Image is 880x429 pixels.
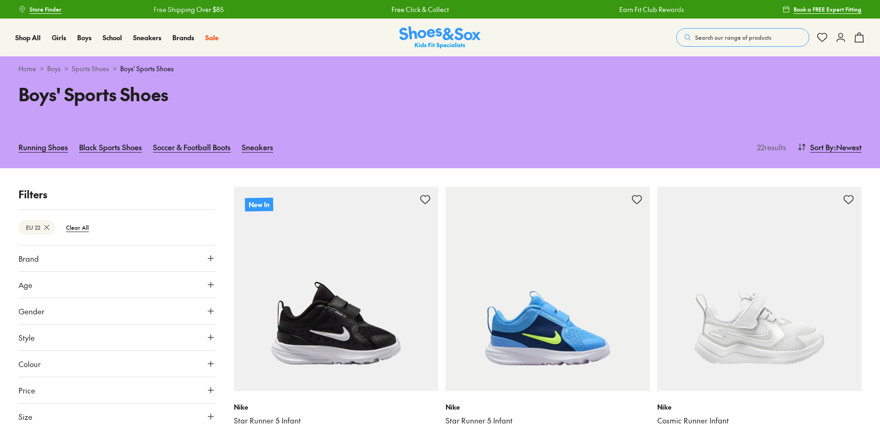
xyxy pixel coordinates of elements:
span: Age [18,279,32,290]
span: Shop All [15,33,41,42]
img: SNS_Logo_Responsive.svg [399,26,481,49]
a: Sneakers [242,137,273,157]
p: Nike [234,402,438,412]
button: Age [18,272,215,298]
button: Colour [18,351,215,377]
a: Star Runner 5 Infant [234,416,438,426]
a: Girls [52,33,66,43]
a: Book a FREE Expert Fitting [782,1,862,18]
p: Nike [446,402,650,412]
a: Shoes & Sox [399,26,481,49]
button: Gender [18,298,215,324]
span: : Newest [834,141,862,153]
a: Earn Fit Club Rewards [619,5,684,14]
span: Store Finder [30,5,61,13]
a: Home [18,64,36,74]
span: Sort By [810,141,834,153]
button: Style [18,325,215,350]
a: Boys [77,33,92,43]
a: Brands [172,33,194,43]
div: > > > [18,64,862,74]
span: Colour [18,358,41,369]
span: Price [18,385,35,396]
btn: Clear All [59,219,96,236]
span: Boys' Sports Shoes [120,64,174,74]
span: Sale [205,33,219,42]
a: Free Shipping Over $85 [153,5,223,14]
span: Brand [18,253,39,264]
a: Soccer & Football Boots [153,137,231,157]
span: Sneakers [133,33,161,42]
a: Sale [205,33,219,43]
a: Running Shoes [18,137,68,157]
span: Gender [18,306,44,317]
button: Sort By:Newest [797,137,862,157]
a: School [103,33,122,43]
span: Girls [52,33,66,42]
a: Store Finder [18,1,61,18]
a: Boys [47,64,61,74]
a: Free Click & Collect [391,5,448,14]
a: New In [234,187,438,391]
span: School [103,33,122,42]
a: Cosmic Runner Infant [657,416,862,426]
btn: EU 22 [18,220,55,235]
button: Price [18,377,215,403]
span: Brands [172,33,194,42]
a: Black Sports Shoes [79,137,142,157]
span: Book a FREE Expert Fitting [794,5,862,13]
span: Style [18,332,35,343]
p: New In [245,197,273,211]
p: Nike [657,402,862,412]
a: Sports Shoes [72,64,109,74]
p: Filters [18,187,215,202]
span: Search our range of products [695,33,771,42]
span: Size [18,411,32,422]
h1: Boys' Sports Shoes [18,81,429,107]
a: Star Runner 5 Infant [446,416,650,426]
button: Search our range of products [676,28,809,47]
p: 22 results [753,141,786,153]
a: Sneakers [133,33,161,43]
button: Brand [18,245,215,271]
a: Shop All [15,33,41,43]
span: Boys [77,33,92,42]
